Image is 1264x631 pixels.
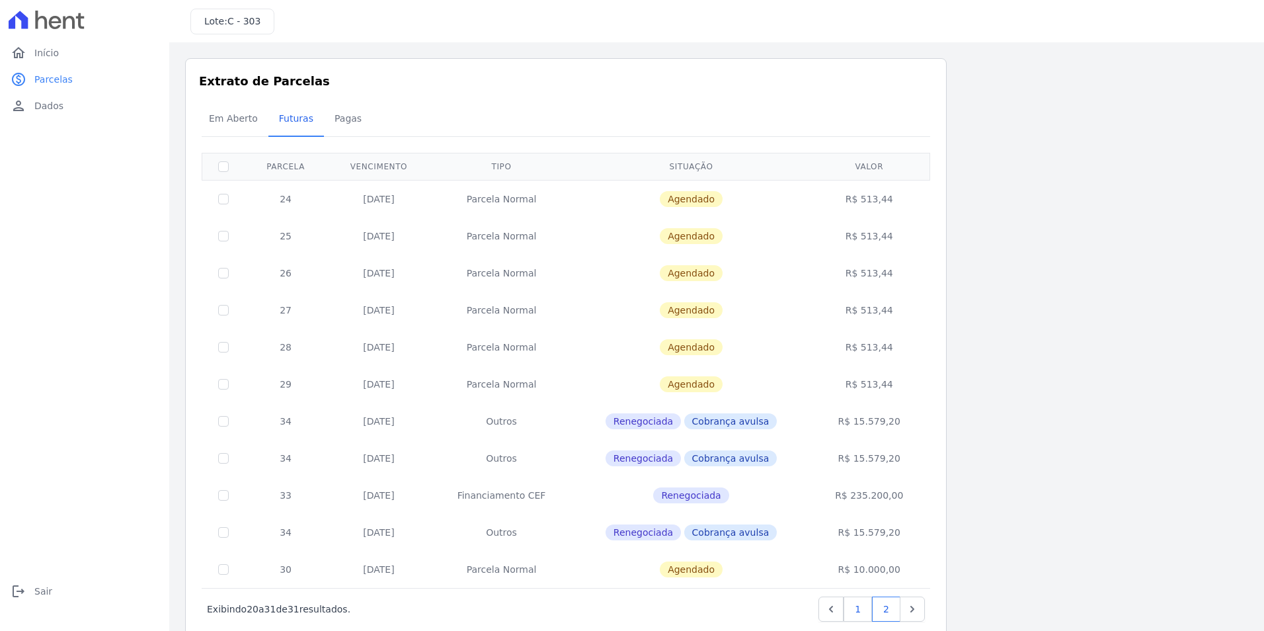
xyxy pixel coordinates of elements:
td: R$ 513,44 [810,292,928,329]
td: [DATE] [327,514,431,551]
th: Valor [810,153,928,180]
a: Em Aberto [198,103,268,137]
td: [DATE] [327,551,431,588]
span: Em Aberto [201,105,266,132]
td: R$ 15.579,20 [810,514,928,551]
td: [DATE] [327,329,431,366]
td: Outros [431,514,572,551]
span: 31 [288,604,299,614]
span: Agendado [660,562,723,577]
span: Renegociada [653,487,729,503]
span: Agendado [660,376,723,392]
i: paid [11,71,26,87]
td: [DATE] [327,218,431,255]
a: Futuras [268,103,324,137]
span: Agendado [660,265,723,281]
a: paidParcelas [5,66,164,93]
td: Parcela Normal [431,218,572,255]
td: 33 [245,477,327,514]
a: 1 [844,597,872,622]
td: Outros [431,403,572,440]
i: person [11,98,26,114]
td: R$ 15.579,20 [810,440,928,477]
td: 30 [245,551,327,588]
td: 27 [245,292,327,329]
td: [DATE] [327,477,431,514]
span: Agendado [660,339,723,355]
a: personDados [5,93,164,119]
a: Previous [818,597,844,622]
span: Agendado [660,228,723,244]
td: 24 [245,180,327,218]
td: [DATE] [327,292,431,329]
td: 26 [245,255,327,292]
td: R$ 235.200,00 [810,477,928,514]
td: R$ 513,44 [810,329,928,366]
td: [DATE] [327,440,431,477]
td: 28 [245,329,327,366]
i: logout [11,583,26,599]
span: Renegociada [606,450,681,466]
a: homeInício [5,40,164,66]
a: logoutSair [5,578,164,605]
td: [DATE] [327,180,431,218]
span: Cobrança avulsa [684,413,777,429]
a: Next [900,597,925,622]
i: home [11,45,26,61]
span: C - 303 [227,16,260,26]
span: Sair [34,585,52,598]
td: R$ 10.000,00 [810,551,928,588]
td: R$ 513,44 [810,218,928,255]
td: Parcela Normal [431,180,572,218]
td: Parcela Normal [431,366,572,403]
td: R$ 513,44 [810,255,928,292]
span: Dados [34,99,63,112]
h3: Lote: [204,15,260,28]
td: Parcela Normal [431,255,572,292]
td: 34 [245,440,327,477]
p: Exibindo a de resultados. [207,603,350,616]
span: Parcelas [34,73,73,86]
td: [DATE] [327,255,431,292]
td: Parcela Normal [431,292,572,329]
td: 25 [245,218,327,255]
th: Tipo [431,153,572,180]
span: Futuras [271,105,321,132]
td: 34 [245,403,327,440]
span: 20 [247,604,258,614]
th: Parcela [245,153,327,180]
th: Situação [572,153,810,180]
span: 31 [264,604,276,614]
td: R$ 513,44 [810,366,928,403]
td: R$ 15.579,20 [810,403,928,440]
td: R$ 513,44 [810,180,928,218]
td: Financiamento CEF [431,477,572,514]
span: Agendado [660,191,723,207]
a: Pagas [324,103,372,137]
span: Renegociada [606,525,681,540]
span: Cobrança avulsa [684,525,777,540]
span: Renegociada [606,413,681,429]
th: Vencimento [327,153,431,180]
td: 34 [245,514,327,551]
td: [DATE] [327,403,431,440]
td: Parcela Normal [431,551,572,588]
td: 29 [245,366,327,403]
td: [DATE] [327,366,431,403]
td: Outros [431,440,572,477]
span: Cobrança avulsa [684,450,777,466]
span: Início [34,46,59,60]
span: Pagas [327,105,370,132]
td: Parcela Normal [431,329,572,366]
h3: Extrato de Parcelas [199,72,933,90]
a: 2 [872,597,900,622]
span: Agendado [660,302,723,318]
